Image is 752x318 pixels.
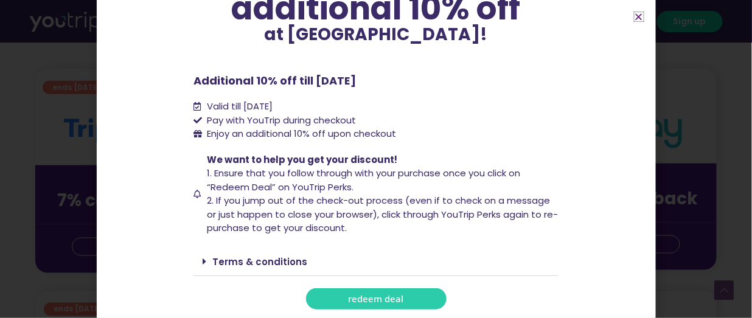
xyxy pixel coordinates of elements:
span: Valid till [DATE] [204,100,273,114]
span: 1. Ensure that you follow through with your purchase once you click on “Redeem Deal” on YouTrip P... [207,167,521,193]
span: redeem deal [349,294,404,303]
span: 2. If you jump out of the check-out process (even if to check on a message or just happen to clos... [207,194,559,234]
p: at [GEOGRAPHIC_DATA]! [193,26,559,43]
span: Pay with YouTrip during checkout [204,114,357,128]
a: Terms & conditions [212,255,307,268]
p: Additional 10% off till [DATE] [193,72,559,89]
div: Terms & conditions [193,247,559,276]
a: redeem deal [306,288,447,309]
span: We want to help you get your discount! [207,153,398,166]
a: Close [635,12,644,21]
span: Enjoy an additional 10% off upon checkout [207,127,397,140]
